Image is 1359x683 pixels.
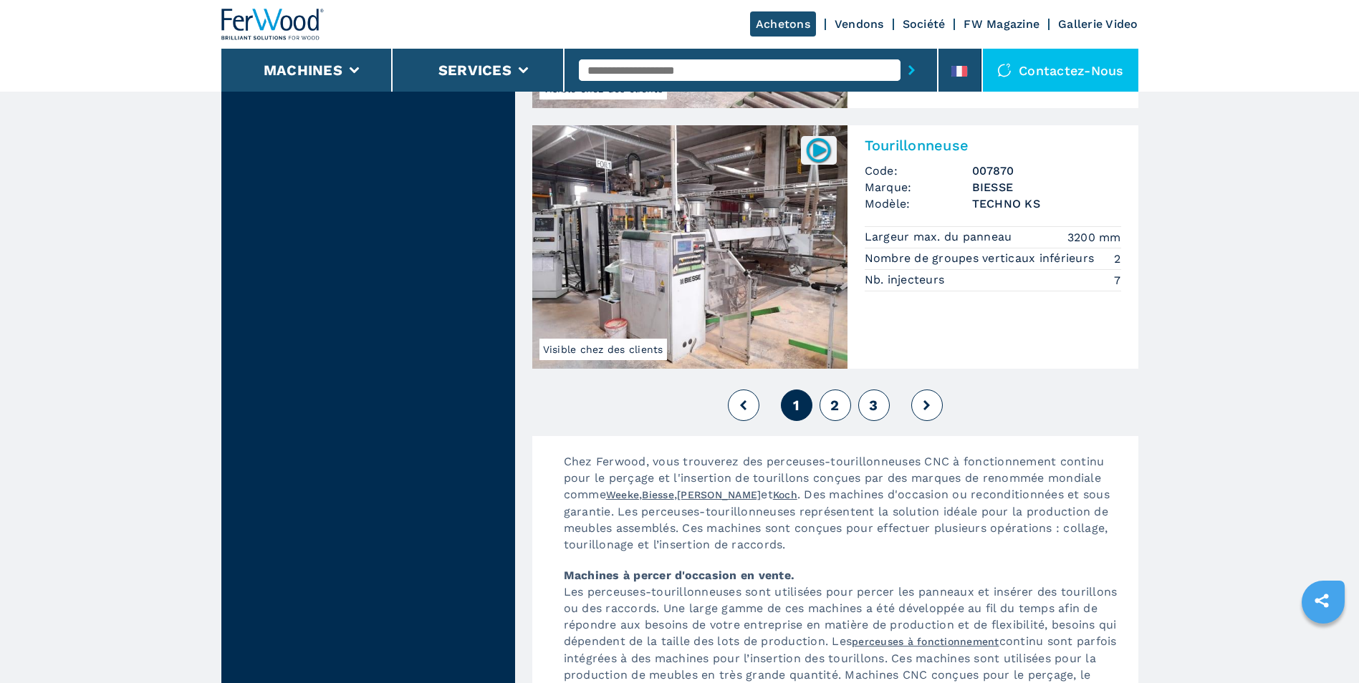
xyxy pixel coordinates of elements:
[750,11,816,37] a: Achetons
[835,17,884,31] a: Vendons
[793,397,799,414] span: 1
[1298,619,1348,672] iframe: Chat
[564,568,795,582] strong: Machines à percer d'occasion en vente.
[1304,583,1340,619] a: sharethis
[820,389,851,421] button: 2
[869,397,878,414] span: 3
[865,251,1098,266] p: Nombre de groupes verticaux inférieurs
[677,489,761,500] a: [PERSON_NAME]
[830,397,839,414] span: 2
[858,389,890,421] button: 3
[549,453,1138,567] p: Chez Ferwood, vous trouverez des perceuses-tourillonneuses CNC à fonctionnement continu pour le p...
[972,179,1121,195] h3: BIESSE
[964,17,1039,31] a: FW Magazine
[901,54,923,87] button: submit-button
[1114,251,1120,267] em: 2
[972,163,1121,179] h3: 007870
[1114,272,1120,289] em: 7
[903,17,946,31] a: Société
[773,489,797,500] a: Koch
[532,125,1138,369] a: Tourillonneuse BIESSE TECHNO KSVisible chez des clients007870TourillonneuseCode:007870Marque:BIES...
[221,9,325,40] img: Ferwood
[983,49,1138,92] div: Contactez-nous
[865,195,972,212] span: Modèle:
[1058,17,1138,31] a: Gallerie Video
[865,163,972,179] span: Code:
[781,389,812,421] button: 1
[805,136,832,164] img: 007870
[865,229,1016,245] p: Largeur max. du panneau
[865,179,972,195] span: Marque:
[865,272,949,288] p: Nb. injecteurs
[972,195,1121,212] h3: TECHNO KS
[606,489,639,500] a: Weeke
[1067,229,1121,246] em: 3200 mm
[997,63,1012,77] img: Contactez-nous
[532,125,847,369] img: Tourillonneuse BIESSE TECHNO KS
[539,339,667,360] span: Visible chez des clients
[264,62,342,79] button: Machines
[865,137,1121,154] h2: Tourillonneuse
[852,636,999,647] a: perceuses à fonctionnement
[438,62,512,79] button: Services
[642,489,674,500] a: Biesse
